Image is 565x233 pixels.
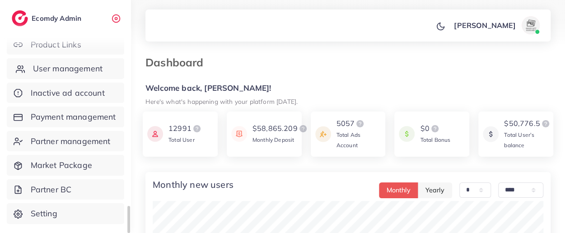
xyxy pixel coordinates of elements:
[315,118,331,150] img: icon payment
[7,107,124,127] a: Payment management
[32,14,84,23] h2: Ecomdy Admin
[430,123,440,134] img: logo
[252,136,294,143] span: Monthly Deposit
[418,182,452,198] button: Yearly
[31,87,105,99] span: Inactive ad account
[420,123,450,134] div: $0
[31,208,57,219] span: Setting
[504,131,534,149] span: Total User’s balance
[7,83,124,103] a: Inactive ad account
[153,179,233,190] h4: Monthly new users
[145,84,551,93] h5: Welcome back, [PERSON_NAME]!
[483,118,499,150] img: icon payment
[31,111,116,123] span: Payment management
[399,123,415,144] img: icon payment
[522,16,540,34] img: avatar
[449,16,543,34] a: [PERSON_NAME]avatar
[252,123,308,134] div: $58,865.209
[7,179,124,200] a: Partner BC
[145,98,298,105] small: Here's what's happening with your platform [DATE].
[7,155,124,176] a: Market Package
[33,63,103,75] span: User management
[145,56,210,69] h3: Dashboard
[298,123,308,134] img: logo
[12,10,28,26] img: logo
[168,136,195,143] span: Total User
[31,159,92,171] span: Market Package
[7,34,124,55] a: Product Links
[168,123,202,134] div: 12991
[504,118,551,129] div: $50,776.5
[420,136,450,143] span: Total Bonus
[31,184,72,196] span: Partner BC
[336,131,360,149] span: Total Ads Account
[31,135,111,147] span: Partner management
[454,20,516,31] p: [PERSON_NAME]
[336,118,381,129] div: 5057
[231,123,247,144] img: icon payment
[540,118,551,129] img: logo
[7,58,124,79] a: User management
[12,10,84,26] a: logoEcomdy Admin
[147,123,163,144] img: icon payment
[191,123,202,134] img: logo
[355,118,365,129] img: logo
[7,203,124,224] a: Setting
[7,131,124,152] a: Partner management
[31,39,81,51] span: Product Links
[379,182,418,198] button: Monthly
